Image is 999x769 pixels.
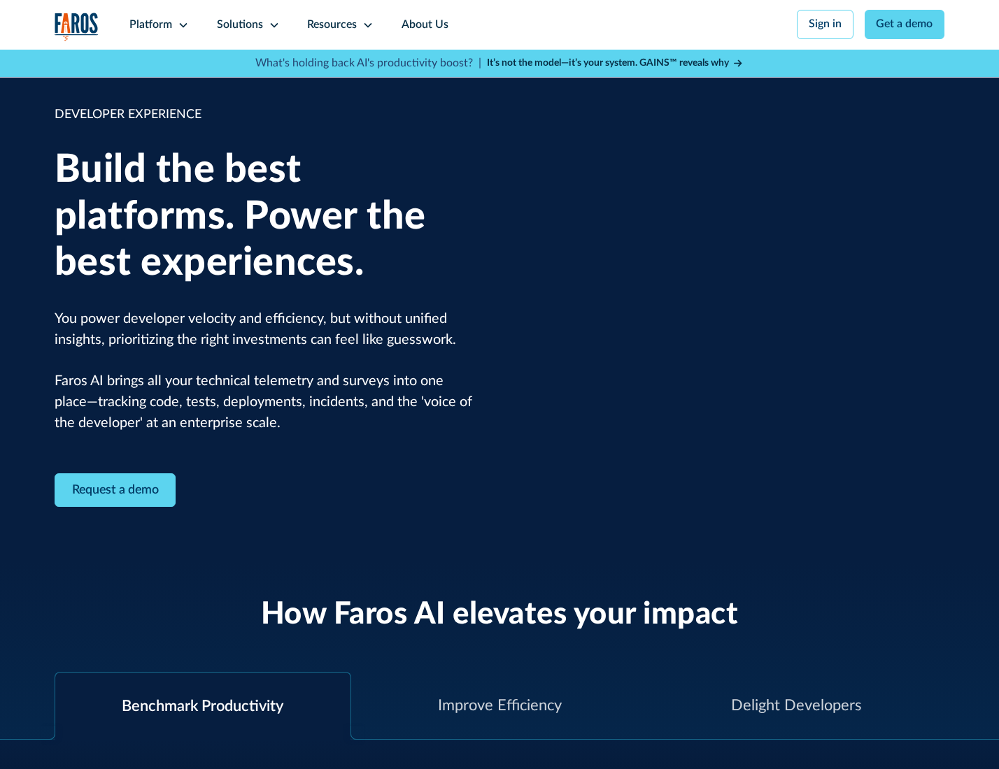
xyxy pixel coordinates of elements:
[255,55,481,72] p: What's holding back AI's productivity boost? |
[797,10,853,39] a: Sign in
[438,694,562,717] div: Improve Efficiency
[487,56,744,71] a: It’s not the model—it’s your system. GAINS™ reveals why
[261,596,739,633] h2: How Faros AI elevates your impact
[129,17,172,34] div: Platform
[731,694,861,717] div: Delight Developers
[487,58,729,68] strong: It’s not the model—it’s your system. GAINS™ reveals why
[217,17,263,34] div: Solutions
[55,309,479,434] p: You power developer velocity and efficiency, but without unified insights, prioritizing the right...
[122,695,283,718] div: Benchmark Productivity
[55,147,479,287] h1: Build the best platforms. Power the best experiences.
[55,106,479,124] div: DEVELOPER EXPERIENCE
[307,17,357,34] div: Resources
[55,473,176,508] a: Contact Modal
[55,13,99,41] img: Logo of the analytics and reporting company Faros.
[55,13,99,41] a: home
[865,10,945,39] a: Get a demo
